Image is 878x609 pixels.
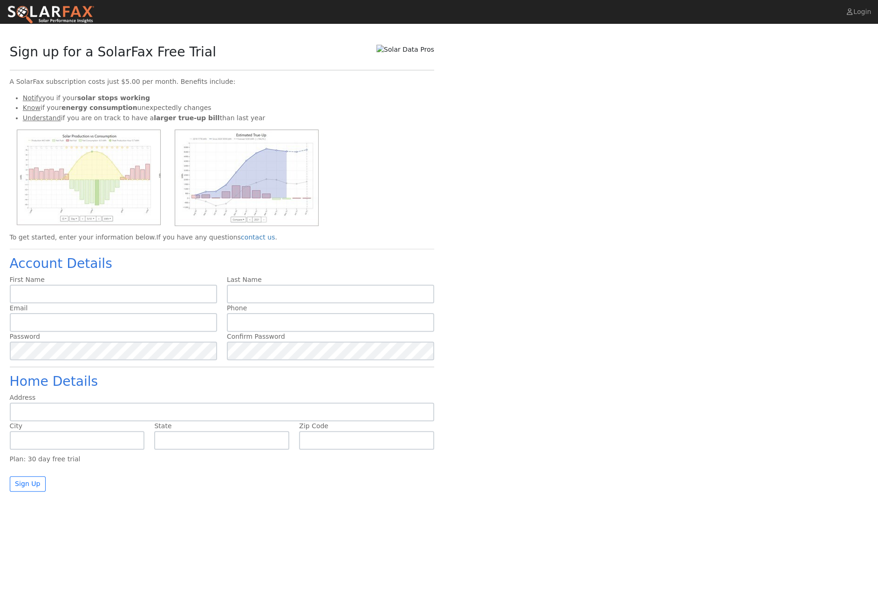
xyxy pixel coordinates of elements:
li: if you are on track to have a than last year [23,113,434,123]
u: Know [23,104,41,111]
label: Address [10,393,36,403]
img: SolarFax [7,5,95,25]
u: Understand [23,114,61,122]
div: To get started, enter your information below. [10,233,434,242]
h2: Account Details [10,256,434,272]
h2: Sign up for a SolarFax Free Trial [10,44,216,60]
b: solar stops working [77,94,150,102]
li: you if your [23,93,434,103]
img: Solar Data Pros [376,45,434,55]
label: City [10,421,22,431]
label: Phone [227,303,247,313]
b: larger true-up bill [154,114,219,122]
label: Zip Code [299,421,328,431]
label: Email [10,303,28,313]
label: Last Name [227,275,262,285]
span: If you have any questions . [156,233,277,241]
a: contact us [241,233,275,241]
div: Plan: 30 day free trial [10,454,434,464]
button: Sign Up [10,476,46,492]
u: Notify [23,94,42,102]
label: First Name [10,275,45,285]
label: Confirm Password [227,332,285,342]
h2: Home Details [10,374,434,390]
li: if your unexpectedly changes [23,103,434,113]
b: energy consumption [61,104,137,111]
label: Password [10,332,40,342]
label: State [154,421,171,431]
div: A SolarFax subscription costs just $5.00 per month. Benefits include: [10,77,434,87]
